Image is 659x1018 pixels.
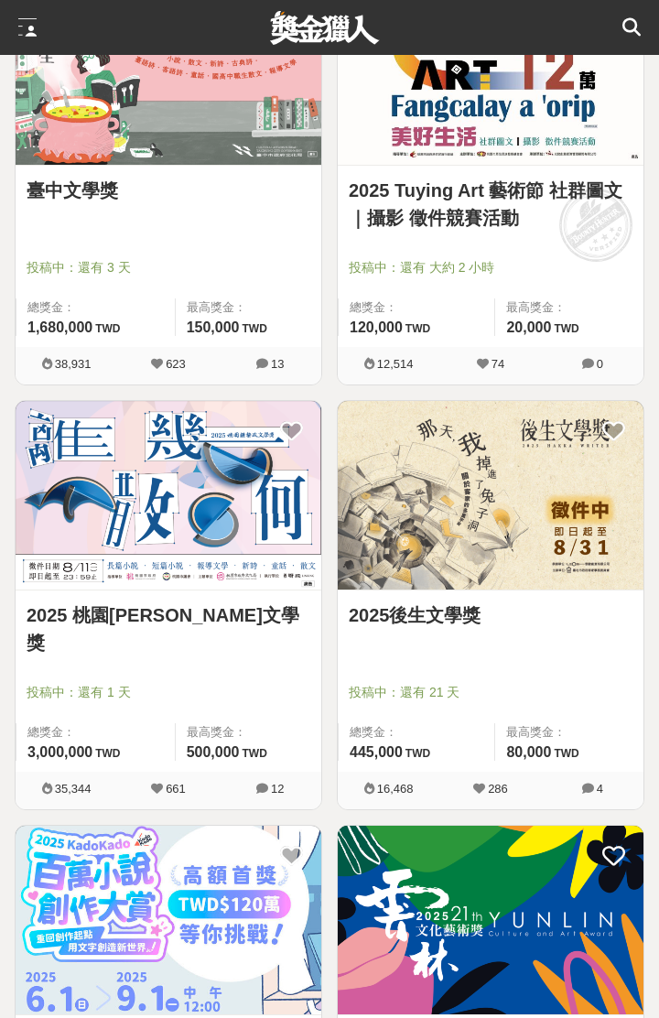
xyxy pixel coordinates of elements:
a: 2025 桃園[PERSON_NAME]文學獎 [27,601,310,656]
span: TWD [405,747,430,760]
span: 150,000 [187,319,240,335]
span: TWD [554,747,578,760]
span: TWD [95,322,120,335]
span: TWD [554,322,578,335]
span: 500,000 [187,744,240,760]
span: 661 [166,782,186,796]
span: 38,931 [55,357,92,371]
span: TWD [243,322,267,335]
span: 3,000,000 [27,744,92,760]
span: 1,680,000 [27,319,92,335]
a: Cover Image [338,826,643,1015]
span: 16,468 [377,782,414,796]
img: Cover Image [16,401,321,590]
span: 20,000 [506,319,551,335]
span: 最高獎金： [506,723,632,742]
span: 投稿中：還有 3 天 [27,258,310,277]
span: 投稿中：還有 21 天 [349,683,632,702]
span: 445,000 [350,744,403,760]
img: Cover Image [338,401,643,590]
img: Cover Image [338,826,643,1014]
span: 80,000 [506,744,551,760]
span: 總獎金： [27,723,164,742]
span: 623 [166,357,186,371]
span: 12,514 [377,357,414,371]
span: 最高獎金： [506,298,632,317]
span: 120,000 [350,319,403,335]
a: Cover Image [16,826,321,1015]
span: 12 [271,782,284,796]
a: 臺中文學獎 [27,177,310,204]
span: 0 [597,357,603,371]
a: 2025後生文學獎 [349,601,632,629]
img: Cover Image [16,826,321,1014]
span: 74 [492,357,504,371]
span: 35,344 [55,782,92,796]
a: 2025 Tuying Art 藝術節 社群圖文｜攝影 徵件競賽活動 [349,177,632,232]
span: 286 [488,782,508,796]
span: TWD [243,747,267,760]
a: Cover Image [338,401,643,590]
span: 總獎金： [350,723,483,742]
span: 13 [271,357,284,371]
span: 最高獎金： [187,298,310,317]
a: Cover Image [16,401,321,590]
span: 投稿中：還有 大約 2 小時 [349,258,632,277]
span: TWD [95,747,120,760]
span: 總獎金： [350,298,483,317]
span: 4 [597,782,603,796]
span: 最高獎金： [187,723,310,742]
span: TWD [405,322,430,335]
span: 總獎金： [27,298,164,317]
span: 投稿中：還有 1 天 [27,683,310,702]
